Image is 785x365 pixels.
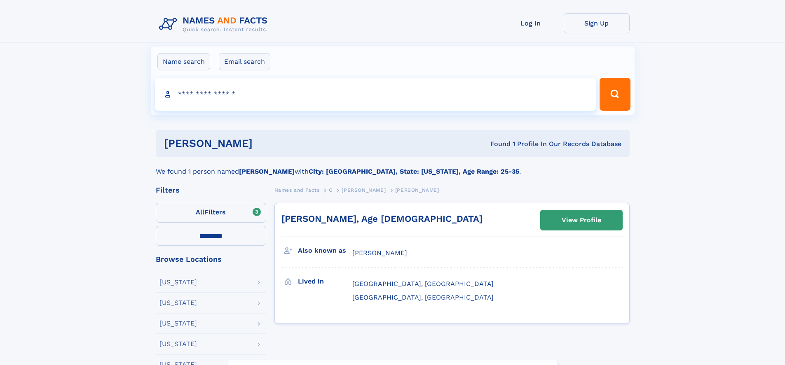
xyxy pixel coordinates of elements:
[219,53,270,70] label: Email search
[395,187,439,193] span: [PERSON_NAME]
[239,167,295,175] b: [PERSON_NAME]
[159,300,197,306] div: [US_STATE]
[498,13,564,33] a: Log In
[156,203,266,223] label: Filters
[156,256,266,263] div: Browse Locations
[541,210,622,230] a: View Profile
[164,138,372,149] h1: [PERSON_NAME]
[352,293,494,301] span: [GEOGRAPHIC_DATA], [GEOGRAPHIC_DATA]
[159,341,197,347] div: [US_STATE]
[371,139,621,149] div: Found 1 Profile In Our Records Database
[329,187,333,193] span: C
[274,185,320,195] a: Names and Facts
[196,208,204,216] span: All
[562,211,601,230] div: View Profile
[159,279,197,286] div: [US_STATE]
[155,78,596,111] input: search input
[281,214,483,224] a: [PERSON_NAME], Age [DEMOGRAPHIC_DATA]
[342,185,386,195] a: [PERSON_NAME]
[298,274,352,288] h3: Lived in
[564,13,630,33] a: Sign Up
[329,185,333,195] a: C
[352,249,407,257] span: [PERSON_NAME]
[156,157,630,177] div: We found 1 person named with .
[342,187,386,193] span: [PERSON_NAME]
[159,320,197,327] div: [US_STATE]
[352,280,494,288] span: [GEOGRAPHIC_DATA], [GEOGRAPHIC_DATA]
[157,53,210,70] label: Name search
[600,78,630,111] button: Search Button
[156,13,274,35] img: Logo Names and Facts
[298,244,352,258] h3: Also known as
[309,167,519,175] b: City: [GEOGRAPHIC_DATA], State: [US_STATE], Age Range: 25-35
[156,186,266,194] div: Filters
